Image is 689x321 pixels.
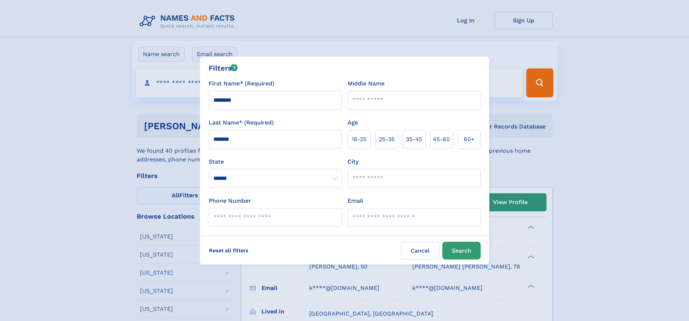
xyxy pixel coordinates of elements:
label: Last Name* (Required) [209,118,274,127]
label: City [348,157,358,166]
label: State [209,157,342,166]
button: Search [442,242,481,259]
label: Cancel [401,242,439,259]
label: Email [348,197,363,205]
span: 18‑25 [352,135,366,144]
label: First Name* (Required) [209,79,275,88]
span: 35‑45 [406,135,422,144]
div: Filters [209,63,238,73]
span: 60+ [464,135,475,144]
label: Age [348,118,358,127]
span: 25‑35 [379,135,395,144]
label: Middle Name [348,79,384,88]
label: Phone Number [209,197,251,205]
span: 45‑60 [433,135,450,144]
label: Reset all filters [204,242,253,259]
